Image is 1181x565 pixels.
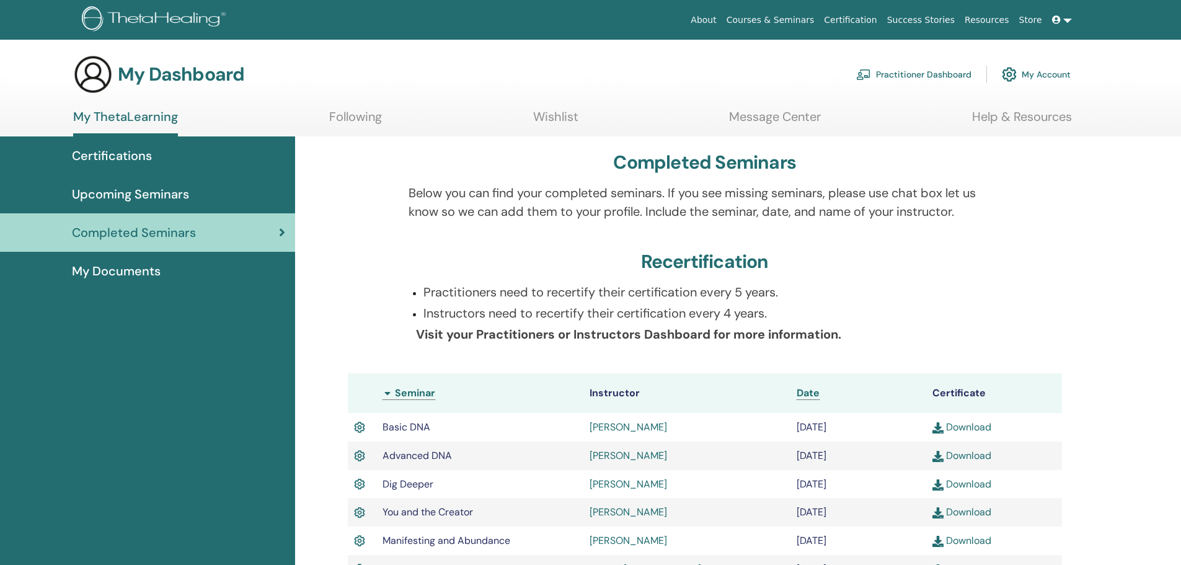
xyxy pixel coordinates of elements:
[932,449,991,462] a: Download
[72,223,196,242] span: Completed Seminars
[409,184,1001,221] p: Below you can find your completed seminars. If you see missing seminars, please use chat box let ...
[72,262,161,280] span: My Documents
[932,507,944,518] img: download.svg
[790,413,926,442] td: [DATE]
[641,251,769,273] h3: Recertification
[329,109,382,133] a: Following
[533,109,578,133] a: Wishlist
[583,373,790,413] th: Instructor
[383,534,510,547] span: Manifesting and Abundance
[383,505,473,518] span: You and the Creator
[790,498,926,527] td: [DATE]
[932,420,991,434] a: Download
[1002,61,1071,88] a: My Account
[1014,9,1047,32] a: Store
[416,326,841,342] b: Visit your Practitioners or Instructors Dashboard for more information.
[590,505,667,518] a: [PERSON_NAME]
[856,69,871,80] img: chalkboard-teacher.svg
[82,6,230,34] img: logo.png
[972,109,1072,133] a: Help & Resources
[722,9,820,32] a: Courses & Seminars
[856,61,971,88] a: Practitioner Dashboard
[926,373,1062,413] th: Certificate
[960,9,1014,32] a: Resources
[590,449,667,462] a: [PERSON_NAME]
[882,9,960,32] a: Success Stories
[354,476,365,492] img: Active Certificate
[354,505,365,521] img: Active Certificate
[423,283,1001,301] p: Practitioners need to recertify their certification every 5 years.
[383,478,433,491] span: Dig Deeper
[383,420,430,434] span: Basic DNA
[613,151,796,174] h3: Completed Seminars
[932,536,944,547] img: download.svg
[686,9,721,32] a: About
[118,63,244,86] h3: My Dashboard
[72,146,152,165] span: Certifications
[73,109,178,136] a: My ThetaLearning
[423,304,1001,323] p: Instructors need to recertify their certification every 4 years.
[932,478,991,491] a: Download
[590,534,667,547] a: [PERSON_NAME]
[354,533,365,549] img: Active Certificate
[729,109,821,133] a: Message Center
[590,478,667,491] a: [PERSON_NAME]
[797,386,820,400] a: Date
[383,449,452,462] span: Advanced DNA
[932,505,991,518] a: Download
[819,9,882,32] a: Certification
[790,470,926,499] td: [DATE]
[354,419,365,435] img: Active Certificate
[72,185,189,203] span: Upcoming Seminars
[1002,64,1017,85] img: cog.svg
[932,479,944,491] img: download.svg
[932,422,944,434] img: download.svg
[790,442,926,470] td: [DATE]
[797,386,820,399] span: Date
[932,534,991,547] a: Download
[73,55,113,94] img: generic-user-icon.jpg
[354,448,365,464] img: Active Certificate
[932,451,944,462] img: download.svg
[790,527,926,555] td: [DATE]
[590,420,667,434] a: [PERSON_NAME]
